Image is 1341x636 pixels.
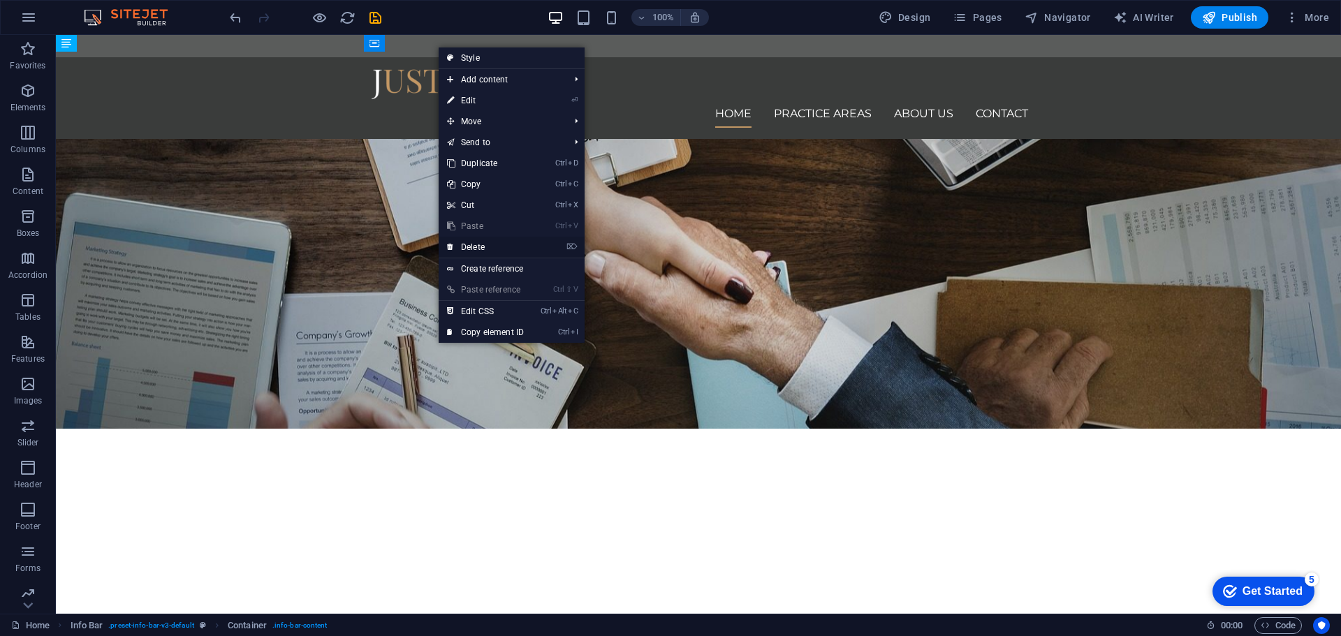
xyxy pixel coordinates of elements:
[571,327,578,337] i: I
[11,7,113,36] div: Get Started 5 items remaining, 0% complete
[439,47,585,68] a: Style
[553,285,564,294] i: Ctrl
[568,158,578,168] i: D
[555,200,566,209] i: Ctrl
[1285,10,1329,24] span: More
[15,563,41,574] p: Forms
[71,617,103,634] span: Click to select. Double-click to edit
[80,9,185,26] img: Editor Logo
[573,285,578,294] i: V
[1108,6,1180,29] button: AI Writer
[439,90,532,111] a: ⏎Edit
[367,10,383,26] i: Save (Ctrl+S)
[103,3,117,17] div: 5
[1202,10,1257,24] span: Publish
[568,221,578,230] i: V
[439,301,532,322] a: CtrlAltCEdit CSS
[439,237,532,258] a: ⌦Delete
[439,174,532,195] a: CtrlCCopy
[568,200,578,209] i: X
[1113,10,1174,24] span: AI Writer
[439,195,532,216] a: CtrlXCut
[689,11,701,24] i: On resize automatically adjust zoom level to fit chosen device.
[10,60,45,71] p: Favorites
[367,9,383,26] button: save
[552,306,566,316] i: Alt
[1025,10,1091,24] span: Navigator
[555,179,566,188] i: Ctrl
[555,158,566,168] i: Ctrl
[1313,617,1330,634] button: Usercentrics
[14,479,42,490] p: Header
[15,521,41,532] p: Footer
[1221,617,1243,634] span: 00 00
[339,10,356,26] i: Reload page
[558,327,569,337] i: Ctrl
[8,269,47,281] p: Accordion
[41,15,101,28] div: Get Started
[873,6,937,29] button: Design
[71,617,328,634] nav: breadcrumb
[11,353,45,364] p: Features
[1280,6,1335,29] button: More
[568,306,578,316] i: C
[566,242,578,251] i: ⌦
[652,9,675,26] h6: 100%
[1019,6,1097,29] button: Navigator
[571,96,578,105] i: ⏎
[200,621,206,629] i: This element is a customizable preset
[11,617,50,634] a: Click to cancel selection. Double-click to open Pages
[541,306,552,316] i: Ctrl
[311,9,328,26] button: Click here to leave preview mode and continue editing
[439,69,564,90] span: Add content
[13,186,43,197] p: Content
[631,9,681,26] button: 100%
[439,279,532,300] a: Ctrl⇧VPaste reference
[17,437,39,448] p: Slider
[1254,617,1302,634] button: Code
[568,179,578,188] i: C
[108,617,194,634] span: . preset-info-bar-v3-default
[439,216,532,237] a: CtrlVPaste
[947,6,1007,29] button: Pages
[10,144,45,155] p: Columns
[227,9,244,26] button: undo
[439,322,532,343] a: CtrlICopy element ID
[873,6,937,29] div: Design (Ctrl+Alt+Y)
[228,617,267,634] span: Click to select. Double-click to edit
[439,111,564,132] span: Move
[879,10,931,24] span: Design
[339,9,356,26] button: reload
[14,395,43,406] p: Images
[566,285,572,294] i: ⇧
[272,617,328,634] span: . info-bar-content
[953,10,1002,24] span: Pages
[228,10,244,26] i: Undo: Delete elements (Ctrl+Z)
[439,258,585,279] a: Create reference
[1261,617,1296,634] span: Code
[439,132,564,153] a: Send to
[1206,617,1243,634] h6: Session time
[1191,6,1268,29] button: Publish
[439,153,532,174] a: CtrlDDuplicate
[555,221,566,230] i: Ctrl
[10,102,46,113] p: Elements
[1231,620,1233,630] span: :
[15,311,41,323] p: Tables
[17,228,40,239] p: Boxes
